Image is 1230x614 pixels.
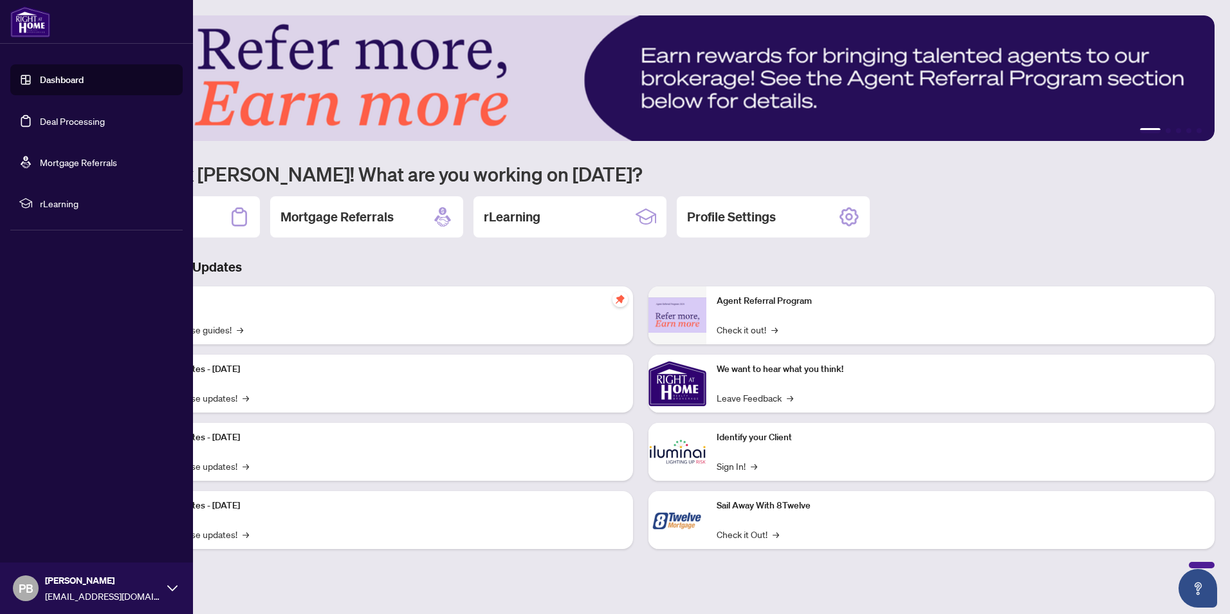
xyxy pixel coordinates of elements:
img: logo [10,6,50,37]
p: Identify your Client [717,431,1204,445]
span: → [771,322,778,337]
img: Identify your Client [648,423,706,481]
p: Platform Updates - [DATE] [135,362,623,377]
span: PB [19,579,33,597]
a: Mortgage Referrals [40,156,117,168]
span: → [751,459,757,473]
a: Sign In!→ [717,459,757,473]
img: Agent Referral Program [648,297,706,333]
img: Slide 0 [67,15,1215,141]
span: rLearning [40,196,174,210]
button: 5 [1197,128,1202,133]
span: [EMAIL_ADDRESS][DOMAIN_NAME] [45,589,161,603]
button: 2 [1166,128,1171,133]
p: Platform Updates - [DATE] [135,431,623,445]
button: 3 [1176,128,1181,133]
span: → [243,459,249,473]
img: We want to hear what you think! [648,355,706,413]
h2: rLearning [484,208,540,226]
a: Check it out!→ [717,322,778,337]
span: pushpin [612,292,628,307]
button: 4 [1186,128,1191,133]
h3: Brokerage & Industry Updates [67,258,1215,276]
span: → [787,391,793,405]
a: Deal Processing [40,115,105,127]
a: Leave Feedback→ [717,391,793,405]
a: Dashboard [40,74,84,86]
p: Agent Referral Program [717,294,1204,308]
span: → [773,527,779,541]
h2: Mortgage Referrals [280,208,394,226]
img: Sail Away With 8Twelve [648,491,706,549]
p: Self-Help [135,294,623,308]
p: Platform Updates - [DATE] [135,499,623,513]
h2: Profile Settings [687,208,776,226]
span: → [243,527,249,541]
span: [PERSON_NAME] [45,573,161,588]
a: Check it Out!→ [717,527,779,541]
button: 1 [1140,128,1161,133]
p: We want to hear what you think! [717,362,1204,377]
h1: Welcome back [PERSON_NAME]! What are you working on [DATE]? [67,162,1215,186]
button: Open asap [1179,569,1217,608]
p: Sail Away With 8Twelve [717,499,1204,513]
span: → [237,322,243,337]
span: → [243,391,249,405]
